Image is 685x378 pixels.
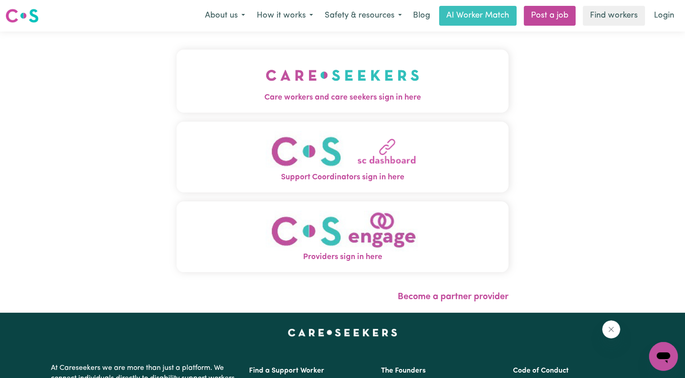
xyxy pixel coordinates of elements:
img: Careseekers logo [5,8,39,24]
a: Careseekers logo [5,5,39,26]
button: Providers sign in here [177,201,508,272]
a: Careseekers home page [288,329,397,336]
a: Code of Conduct [513,367,569,374]
a: Login [649,6,680,26]
button: Safety & resources [319,6,408,25]
a: Find workers [583,6,645,26]
a: The Founders [381,367,426,374]
a: AI Worker Match [439,6,517,26]
button: About us [199,6,251,25]
button: How it works [251,6,319,25]
iframe: Close message [602,320,620,338]
a: Become a partner provider [398,292,508,301]
button: Support Coordinators sign in here [177,122,508,192]
span: Providers sign in here [177,251,508,263]
a: Find a Support Worker [249,367,324,374]
span: Support Coordinators sign in here [177,172,508,183]
a: Post a job [524,6,576,26]
span: Care workers and care seekers sign in here [177,92,508,104]
span: Need any help? [5,6,54,14]
button: Care workers and care seekers sign in here [177,50,508,113]
a: Blog [408,6,435,26]
iframe: Button to launch messaging window [649,342,678,371]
